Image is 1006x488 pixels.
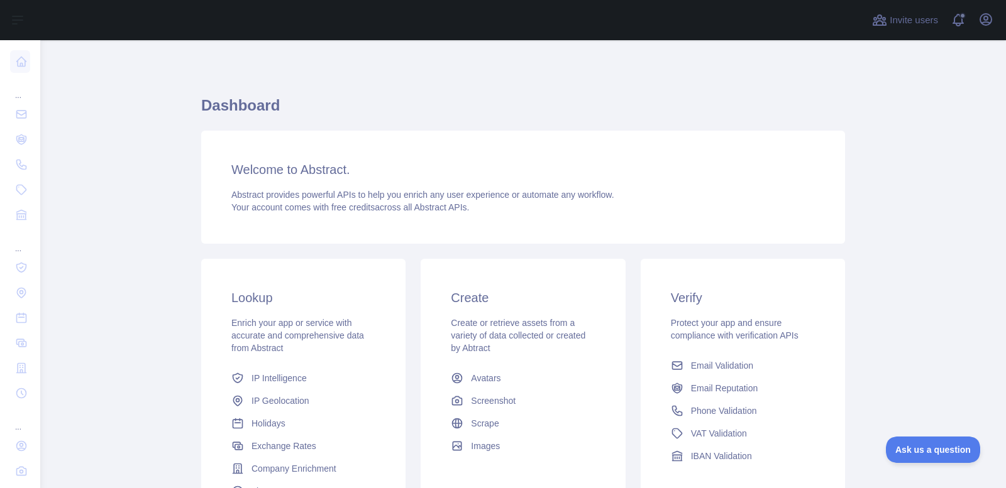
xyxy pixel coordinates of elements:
[471,440,500,452] span: Images
[666,399,820,422] a: Phone Validation
[691,404,757,417] span: Phone Validation
[666,354,820,377] a: Email Validation
[451,318,585,353] span: Create or retrieve assets from a variety of data collected or created by Abtract
[231,289,375,306] h3: Lookup
[446,389,600,412] a: Screenshot
[10,407,30,432] div: ...
[471,372,500,384] span: Avatars
[231,190,614,200] span: Abstract provides powerful APIs to help you enrich any user experience or automate any workflow.
[446,412,600,435] a: Scrape
[691,382,758,394] span: Email Reputation
[671,289,815,306] h3: Verify
[251,440,316,452] span: Exchange Rates
[691,427,747,440] span: VAT Validation
[666,422,820,445] a: VAT Validation
[446,435,600,457] a: Images
[886,436,981,463] iframe: Toggle Customer Support
[331,202,375,212] span: free credits
[201,95,845,126] h1: Dashboard
[10,75,30,100] div: ...
[231,202,469,212] span: Your account comes with across all Abstract APIs.
[471,394,516,407] span: Screenshot
[691,450,752,462] span: IBAN Validation
[10,229,30,254] div: ...
[251,462,336,475] span: Company Enrichment
[870,10,941,30] button: Invite users
[471,417,499,430] span: Scrape
[226,412,380,435] a: Holidays
[226,457,380,480] a: Company Enrichment
[451,289,595,306] h3: Create
[666,377,820,399] a: Email Reputation
[666,445,820,467] a: IBAN Validation
[226,367,380,389] a: IP Intelligence
[691,359,753,372] span: Email Validation
[231,161,815,178] h3: Welcome to Abstract.
[251,372,307,384] span: IP Intelligence
[251,417,285,430] span: Holidays
[231,318,364,353] span: Enrich your app or service with accurate and comprehensive data from Abstract
[226,389,380,412] a: IP Geolocation
[671,318,799,340] span: Protect your app and ensure compliance with verification APIs
[251,394,309,407] span: IP Geolocation
[446,367,600,389] a: Avatars
[890,13,938,28] span: Invite users
[226,435,380,457] a: Exchange Rates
